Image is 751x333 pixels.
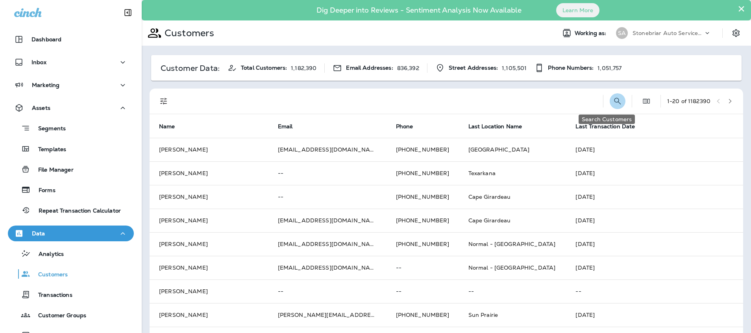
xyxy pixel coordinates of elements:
[396,123,424,130] span: Phone
[468,123,533,130] span: Last Location Name
[278,288,377,294] p: --
[150,161,268,185] td: [PERSON_NAME]
[468,217,511,224] span: Cape Girardeau
[566,232,743,256] td: [DATE]
[8,77,134,93] button: Marketing
[268,303,387,327] td: [PERSON_NAME][EMAIL_ADDRESS][PERSON_NAME][DOMAIN_NAME]
[159,123,175,130] span: Name
[8,266,134,282] button: Customers
[8,307,134,323] button: Customer Groups
[8,31,134,47] button: Dashboard
[31,207,121,215] p: Repeat Transaction Calculator
[278,194,377,200] p: --
[291,65,316,71] p: 1,182,390
[241,65,287,71] span: Total Customers:
[468,170,496,177] span: Texarkana
[8,54,134,70] button: Inbox
[150,138,268,161] td: [PERSON_NAME]
[449,65,498,71] span: Street Addresses:
[117,5,139,20] button: Collapse Sidebar
[566,256,743,279] td: [DATE]
[278,123,293,130] span: Email
[575,123,645,130] span: Last Transaction Date
[31,36,61,43] p: Dashboard
[268,209,387,232] td: [EMAIL_ADDRESS][DOMAIN_NAME]
[30,271,68,279] p: Customers
[150,256,268,279] td: [PERSON_NAME]
[597,65,622,71] p: 1,051,757
[468,146,529,153] span: [GEOGRAPHIC_DATA]
[8,286,134,303] button: Transactions
[610,93,625,109] button: Search Customers
[8,202,134,218] button: Repeat Transaction Calculator
[575,123,635,130] span: Last Transaction Date
[579,115,635,124] div: Search Customers
[468,288,557,294] p: --
[566,138,743,161] td: [DATE]
[32,230,45,237] p: Data
[150,209,268,232] td: [PERSON_NAME]
[396,288,449,294] p: --
[667,98,710,104] div: 1 - 20 of 1182390
[566,209,743,232] td: [DATE]
[575,288,734,294] p: --
[30,146,66,154] p: Templates
[638,93,654,109] button: Edit Fields
[387,138,459,161] td: [PHONE_NUMBER]
[396,123,413,130] span: Phone
[31,187,55,194] p: Forms
[548,65,594,71] span: Phone Numbers:
[278,123,303,130] span: Email
[30,125,66,133] p: Segments
[396,265,449,271] p: --
[566,161,743,185] td: [DATE]
[729,26,743,40] button: Settings
[8,245,134,262] button: Analytics
[738,2,745,15] button: Close
[278,170,377,176] p: --
[268,232,387,256] td: [EMAIL_ADDRESS][DOMAIN_NAME]
[30,166,74,174] p: File Manager
[397,65,419,71] p: 836,392
[387,185,459,209] td: [PHONE_NUMBER]
[8,141,134,157] button: Templates
[268,256,387,279] td: [EMAIL_ADDRESS][DOMAIN_NAME]
[468,123,522,130] span: Last Location Name
[556,3,599,17] button: Learn More
[633,30,703,36] p: Stonebriar Auto Services Group
[387,232,459,256] td: [PHONE_NUMBER]
[468,311,498,318] span: Sun Prairie
[566,185,743,209] td: [DATE]
[31,59,46,65] p: Inbox
[268,138,387,161] td: [EMAIL_ADDRESS][DOMAIN_NAME]
[150,279,268,303] td: [PERSON_NAME]
[161,27,214,39] p: Customers
[387,161,459,185] td: [PHONE_NUMBER]
[150,185,268,209] td: [PERSON_NAME]
[32,105,50,111] p: Assets
[8,161,134,178] button: File Manager
[8,120,134,137] button: Segments
[8,226,134,241] button: Data
[468,240,556,248] span: Normal - [GEOGRAPHIC_DATA]
[30,292,72,299] p: Transactions
[30,312,86,320] p: Customer Groups
[32,82,59,88] p: Marketing
[502,65,527,71] p: 1,105,501
[387,209,459,232] td: [PHONE_NUMBER]
[387,303,459,327] td: [PHONE_NUMBER]
[566,303,743,327] td: [DATE]
[31,251,64,258] p: Analytics
[346,65,393,71] span: Email Addresses:
[468,264,556,271] span: Normal - [GEOGRAPHIC_DATA]
[294,9,544,11] p: Dig Deeper into Reviews - Sentiment Analysis Now Available
[159,123,185,130] span: Name
[150,232,268,256] td: [PERSON_NAME]
[150,303,268,327] td: [PERSON_NAME]
[161,65,220,71] p: Customer Data:
[468,193,511,200] span: Cape Girardeau
[8,100,134,116] button: Assets
[575,30,608,37] span: Working as:
[616,27,628,39] div: SA
[156,93,172,109] button: Filters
